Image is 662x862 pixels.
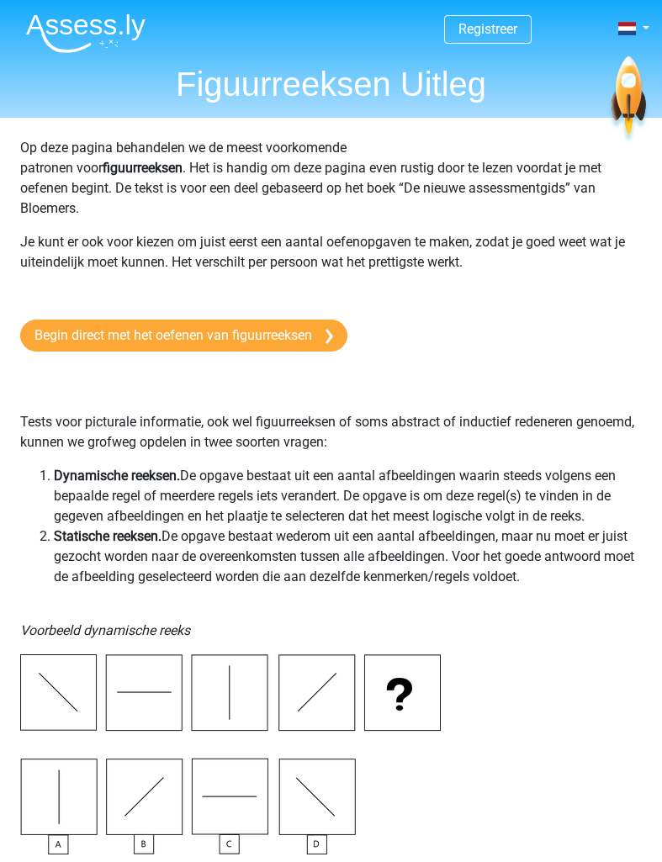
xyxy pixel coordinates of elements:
[13,64,649,104] h1: Figuurreeksen Uitleg
[20,232,642,293] p: Je kunt er ook voor kiezen om juist eerst een aantal oefenopgaven te maken, zodat je goed weet wa...
[54,468,180,484] b: Dynamische reeksen.
[20,138,642,219] p: Op deze pagina behandelen we de meest voorkomende patronen voor . Het is handig om deze pagina ev...
[458,21,517,37] a: Registreer
[20,622,190,638] i: Voorbeeld dynamische reeks
[20,654,441,854] img: Inductive Reasoning Example1.png
[26,13,146,53] img: Assessly
[20,372,642,452] p: Tests voor picturale informatie, ook wel figuurreeksen of soms abstract of inductief redeneren ge...
[608,56,649,144] img: spaceship.7d73109d6933.svg
[54,526,642,587] li: De opgave bestaat wederom uit een aantal afbeeldingen, maar nu moet er juist gezocht worden naar ...
[103,160,183,176] b: figuurreeksen
[54,466,642,526] li: De opgave bestaat uit een aantal afbeeldingen waarin steeds volgens een bepaalde regel of meerder...
[54,528,162,544] b: Statische reeksen.
[20,320,347,352] a: Begin direct met het oefenen van figuurreeksen
[326,329,333,344] img: arrow-right.e5bd35279c78.svg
